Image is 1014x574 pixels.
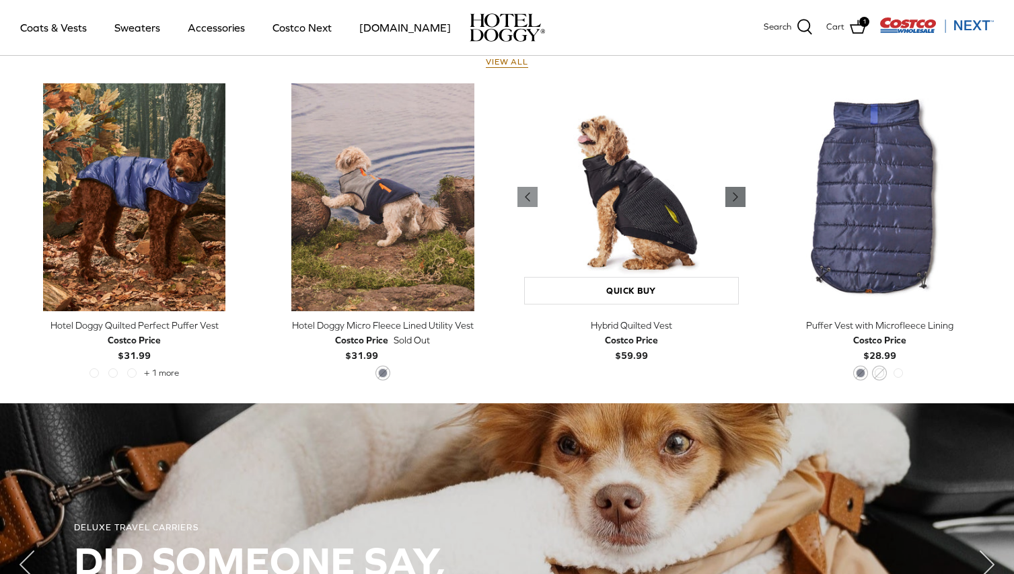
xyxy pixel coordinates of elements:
[102,5,172,50] a: Sweaters
[826,20,844,34] span: Cart
[764,19,813,36] a: Search
[268,83,497,311] a: Hotel Doggy Micro Fleece Lined Utility Vest
[74,522,940,534] div: DELUXE TRAVEL CARRIERS
[859,17,869,27] span: 1
[879,26,994,36] a: Visit Costco Next
[20,318,248,333] div: Hotel Doggy Quilted Perfect Puffer Vest
[826,19,866,36] a: Cart 1
[517,83,746,311] a: Hybrid Quilted Vest
[524,277,739,304] a: Quick buy
[725,187,746,207] a: Previous
[260,5,344,50] a: Costco Next
[766,83,994,311] a: Puffer Vest with Microfleece Lining
[108,333,161,347] div: Costco Price
[268,318,497,333] div: Hotel Doggy Micro Fleece Lined Utility Vest
[335,333,388,360] b: $31.99
[268,318,497,363] a: Hotel Doggy Micro Fleece Lined Utility Vest Costco Price$31.99 Sold Out
[517,187,538,207] a: Previous
[766,318,994,333] div: Puffer Vest with Microfleece Lining
[8,5,99,50] a: Coats & Vests
[517,318,746,333] div: Hybrid Quilted Vest
[605,333,658,347] div: Costco Price
[108,333,161,360] b: $31.99
[347,5,463,50] a: [DOMAIN_NAME]
[470,13,545,42] img: hoteldoggycom
[470,13,545,42] a: hoteldoggy.com hoteldoggycom
[20,83,248,311] a: Hotel Doggy Quilted Perfect Puffer Vest
[20,318,248,363] a: Hotel Doggy Quilted Perfect Puffer Vest Costco Price$31.99
[394,333,430,347] span: Sold Out
[764,20,791,34] span: Search
[176,5,257,50] a: Accessories
[605,333,658,360] b: $59.99
[853,333,906,360] b: $28.99
[517,318,746,363] a: Hybrid Quilted Vest Costco Price$59.99
[853,333,906,347] div: Costco Price
[766,318,994,363] a: Puffer Vest with Microfleece Lining Costco Price$28.99
[335,333,388,347] div: Costco Price
[486,57,529,68] a: View all
[879,17,994,34] img: Costco Next
[144,368,179,378] span: + 1 more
